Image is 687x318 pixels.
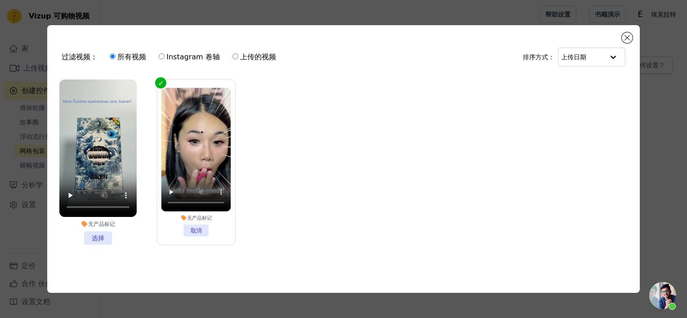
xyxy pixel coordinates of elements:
[187,215,212,221] font: 无产品标记
[117,53,146,61] font: 所有视频
[649,282,676,309] a: 开放式聊天
[523,53,554,62] font: 排序方式：
[166,53,219,61] font: Instagram 卷轴
[240,53,276,61] font: 上传的视频
[622,32,633,43] button: 关闭模态
[88,221,115,228] font: 无产品标记
[62,52,98,62] font: 过滤视频：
